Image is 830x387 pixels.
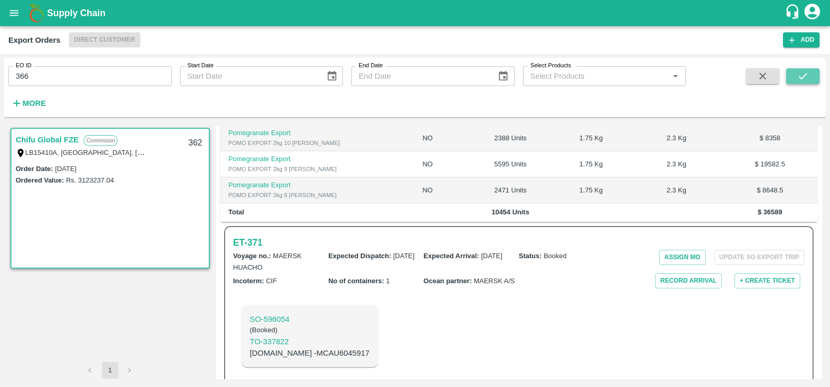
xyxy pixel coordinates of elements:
div: POMO EXPORT 2kg 10 [PERSON_NAME] [229,138,406,148]
span: MAERSK A/S [473,277,515,285]
a: ET-371 [233,235,263,250]
button: Choose date [322,66,342,86]
div: POMO EXPORT 2kg 9 [PERSON_NAME] [229,164,406,174]
a: Supply Chain [47,6,785,20]
button: page 1 [102,362,118,379]
label: End Date [359,62,383,70]
td: NO [414,151,469,177]
button: Open [669,69,682,83]
input: End Date [351,66,489,86]
p: Commission [84,135,117,146]
td: 1.75 Kg [552,151,631,177]
span: 1 [386,277,389,285]
label: Start Date [187,62,214,70]
b: 10454 Units [492,208,529,216]
h6: ( Booked ) [250,325,370,335]
p: Pomegranate Export [229,154,406,164]
b: Expected Dispatch : [328,252,392,260]
label: Ordered Value: [16,176,64,184]
td: $ 8648.5 [722,177,817,203]
div: POMO EXPORT 2kg 8 [PERSON_NAME] [229,190,406,200]
td: 2.3 Kg [631,151,722,177]
b: Ocean partner : [423,277,472,285]
button: Record Arrival [655,273,722,288]
p: Pomegranate Export [229,128,406,138]
button: + Create Ticket [734,273,800,288]
label: Rs. 3123237.04 [66,176,114,184]
a: SO-596054 [250,313,370,325]
label: EO ID [16,62,31,70]
button: More [8,94,49,112]
div: Export Orders [8,33,61,47]
label: Order Date : [16,165,53,173]
h6: ET- 371 [233,235,263,250]
p: [DOMAIN_NAME] - MCAU6045917 [250,347,370,359]
b: Incoterm : [233,277,264,285]
b: Total [229,208,244,216]
span: Booked [543,252,566,260]
p: SO- 596054 [250,313,370,325]
span: [DATE] [481,252,502,260]
span: MAERSK HUACHO [233,252,302,271]
td: 5595 Units [469,151,552,177]
button: Add [783,32,820,47]
label: LB15410A, [GEOGRAPHIC_DATA], [GEOGRAPHIC_DATA], [GEOGRAPHIC_DATA], [GEOGRAPHIC_DATA] [26,148,355,156]
div: 362 [182,131,209,155]
td: $ 8358 [722,125,817,151]
b: Expected Arrival : [423,252,479,260]
img: logo [26,3,47,23]
td: 1.75 Kg [552,177,631,203]
button: Assign MO [659,250,706,265]
input: Select Products [526,69,666,83]
b: No of containers : [328,277,384,285]
td: 1.75 Kg [552,125,631,151]
button: open drawer [2,1,26,25]
input: Enter EO ID [8,66,172,86]
td: 2.3 Kg [631,125,722,151]
span: [DATE] [393,252,414,260]
span: CIF [266,277,277,285]
button: Choose date [493,66,513,86]
b: Supply Chain [47,8,105,18]
td: $ 19582.5 [722,151,817,177]
b: Status : [519,252,542,260]
label: [DATE] [55,165,77,173]
td: 2.3 Kg [631,177,722,203]
td: NO [414,125,469,151]
nav: pagination navigation [80,362,140,379]
td: 2471 Units [469,177,552,203]
b: Voyage no. : [233,252,271,260]
a: Chifu Global FZE [16,133,78,147]
input: Start Date [180,66,318,86]
div: account of current user [803,2,822,24]
td: NO [414,177,469,203]
td: 2388 Units [469,125,552,151]
div: customer-support [785,4,803,22]
p: Pomegranate Export [229,180,406,190]
label: Select Products [530,62,571,70]
a: TO-337822 [250,336,370,347]
strong: More [22,99,46,107]
b: $ 36589 [757,208,782,216]
p: TO- 337822 [250,336,370,347]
